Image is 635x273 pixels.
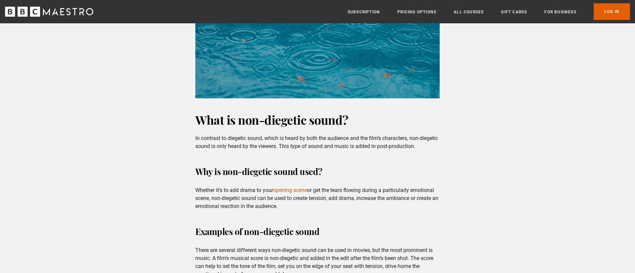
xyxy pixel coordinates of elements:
p: Whether it’s to add drama to your or get the tears flowing during a particularly emotional scene,... [195,186,440,210]
h3: Why is non-diegetic sound used? [195,164,440,180]
nav: Primary [348,3,630,20]
a: All Courses [454,9,484,15]
a: Log In [594,3,630,20]
a: Pricing Options [397,9,436,15]
a: Gift Cards [501,9,527,15]
a: Subscription [348,9,380,15]
p: In contrast to diegetic sound, which is heard by both the audience and the film’s characters, non... [195,134,440,150]
h3: Examples of non-diegetic sound [195,224,440,240]
svg: BBC Maestro [5,7,93,17]
h2: What is non-diegetic sound? [195,112,440,128]
a: For business [544,9,576,15]
a: opening scene [273,187,307,193]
